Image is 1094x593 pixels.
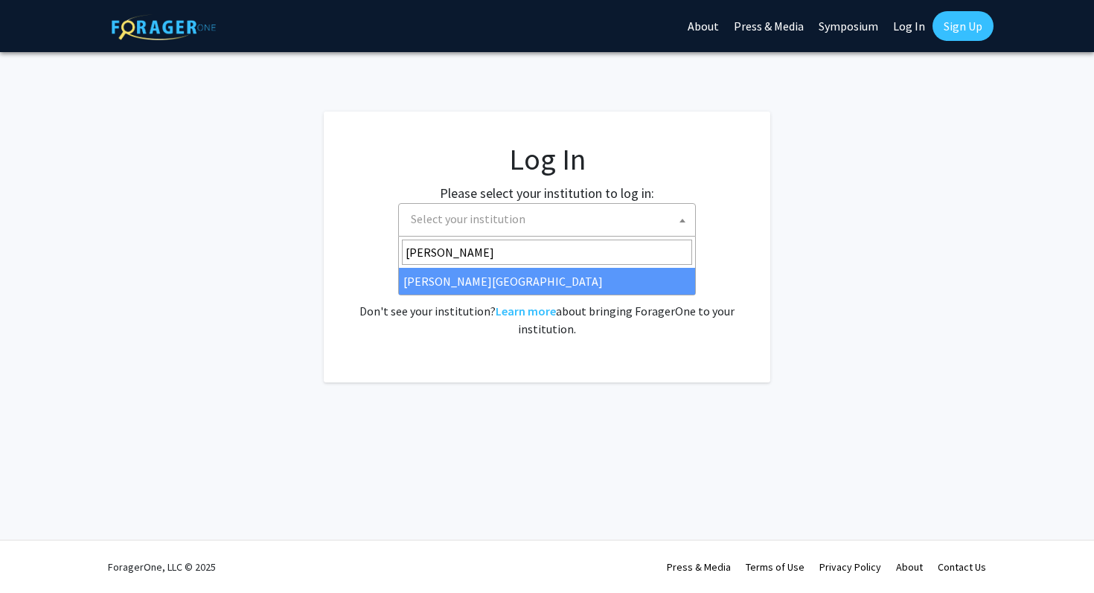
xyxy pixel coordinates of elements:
a: About [896,560,923,574]
input: Search [402,240,692,265]
a: Terms of Use [746,560,804,574]
div: No account? . Don't see your institution? about bringing ForagerOne to your institution. [354,266,740,338]
li: [PERSON_NAME][GEOGRAPHIC_DATA] [399,268,695,295]
div: ForagerOne, LLC © 2025 [108,541,216,593]
label: Please select your institution to log in: [440,183,654,203]
span: Select your institution [411,211,525,226]
a: Learn more about bringing ForagerOne to your institution [496,304,556,318]
span: Select your institution [398,203,696,237]
a: Privacy Policy [819,560,881,574]
h1: Log In [354,141,740,177]
a: Press & Media [667,560,731,574]
a: Sign Up [933,11,994,41]
span: Select your institution [405,204,695,234]
a: Contact Us [938,560,986,574]
img: ForagerOne Logo [112,14,216,40]
iframe: Chat [11,526,63,582]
